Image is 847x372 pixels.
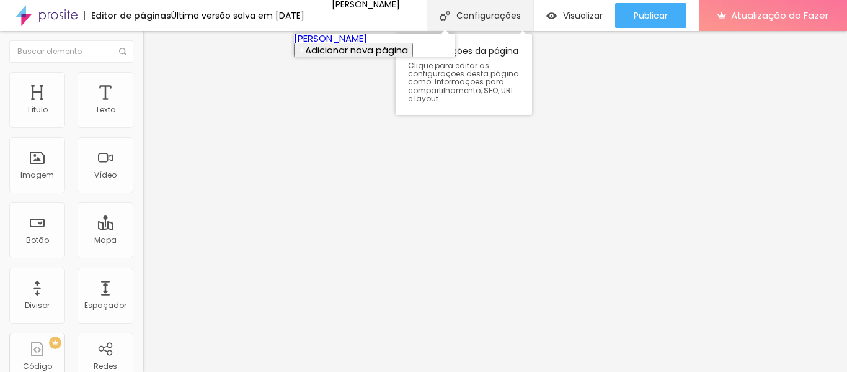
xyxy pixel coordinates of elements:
[546,11,557,21] img: view-1.svg
[731,9,828,22] font: Atualização do Fazer
[563,9,603,22] font: Visualizar
[27,104,48,115] font: Título
[143,31,847,372] iframe: Editor
[615,3,686,28] button: Publicar
[305,43,408,57] font: Adicionar nova página
[534,3,615,28] button: Visualizar
[94,235,117,245] font: Mapa
[95,104,115,115] font: Texto
[26,235,49,245] font: Botão
[634,9,668,22] font: Publicar
[25,300,50,311] font: Divisor
[171,9,304,22] font: Última versão salva em [DATE]
[9,40,133,63] input: Buscar elemento
[20,170,54,180] font: Imagem
[119,48,126,55] img: Ícone
[91,9,171,22] font: Editor de páginas
[84,300,126,311] font: Espaçador
[408,45,518,57] font: Configurações da página
[294,32,367,45] a: [PERSON_NAME]
[408,60,519,104] font: Clique para editar as configurações desta página como: Informações para compartilhamento, SEO, UR...
[440,11,450,21] img: Ícone
[294,43,413,57] button: Adicionar nova página
[456,9,521,22] font: Configurações
[94,170,117,180] font: Vídeo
